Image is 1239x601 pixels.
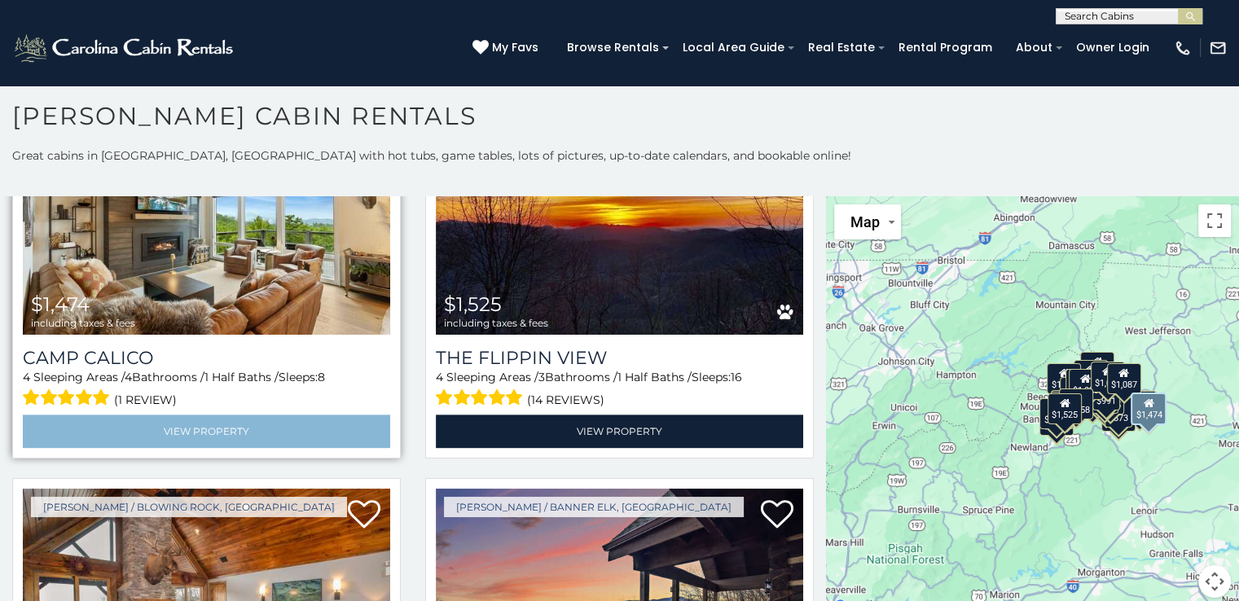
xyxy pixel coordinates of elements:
div: $1,035 [1090,361,1124,392]
a: The Flippin View $1,525 including taxes & fees [436,88,803,334]
span: (14 reviews) [527,389,604,410]
img: mail-regular-white.png [1209,39,1227,57]
img: White-1-2.png [12,32,238,64]
div: Sleeping Areas / Bathrooms / Sleeps: [23,369,390,410]
a: Add to favorites [348,498,380,533]
span: $1,474 [31,292,90,316]
a: Camp Calico [23,347,390,369]
div: $2,238 [1065,368,1099,399]
div: $965 [1096,383,1124,414]
div: $991 [1090,383,1118,414]
div: $1,616 [1101,400,1135,431]
span: 4 [23,370,30,384]
div: $1,525 [1047,393,1081,423]
div: $1,730 [1039,397,1074,428]
a: Browse Rentals [559,35,667,60]
a: Rental Program [890,35,1000,60]
div: $991 [1092,379,1120,410]
img: The Flippin View [436,88,803,334]
a: Add to favorites [761,498,793,533]
a: About [1008,35,1061,60]
div: Sleeping Areas / Bathrooms / Sleeps: [436,369,803,410]
a: The Flippin View [436,347,803,369]
span: 4 [125,370,132,384]
span: 4 [436,370,443,384]
a: View Property [436,415,803,448]
div: $1,432 [1047,362,1081,393]
span: 1 Half Baths / [617,370,692,384]
a: My Favs [472,39,543,57]
div: $873 [1105,397,1132,428]
div: $1,023 [1068,369,1102,400]
span: 8 [318,370,325,384]
button: Toggle fullscreen view [1198,204,1231,237]
div: $1,405 [1073,359,1107,390]
a: Owner Login [1068,35,1158,60]
img: Camp Calico [23,88,390,334]
span: 3 [538,370,545,384]
span: 1 Half Baths / [204,370,279,384]
div: $1,449 [1039,405,1074,436]
a: [PERSON_NAME] / Blowing Rock, [GEOGRAPHIC_DATA] [31,497,347,517]
img: phone-regular-white.png [1174,39,1192,57]
span: including taxes & fees [31,318,135,328]
span: (1 review) [114,389,177,410]
button: Change map style [834,204,901,239]
span: including taxes & fees [444,318,548,328]
div: $1,474 [1131,393,1167,425]
a: Local Area Guide [674,35,793,60]
div: $1,087 [1106,362,1140,393]
a: [PERSON_NAME] / Banner Elk, [GEOGRAPHIC_DATA] [444,497,744,517]
div: $2,170 [1079,351,1114,382]
a: Camp Calico $1,474 including taxes & fees [23,88,390,334]
button: Map camera controls [1198,565,1231,598]
span: 16 [731,370,742,384]
span: My Favs [492,39,538,56]
a: Real Estate [800,35,883,60]
span: Map [850,213,880,230]
a: View Property [23,415,390,448]
div: $1,058 [1059,388,1093,419]
span: $1,525 [444,292,502,316]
